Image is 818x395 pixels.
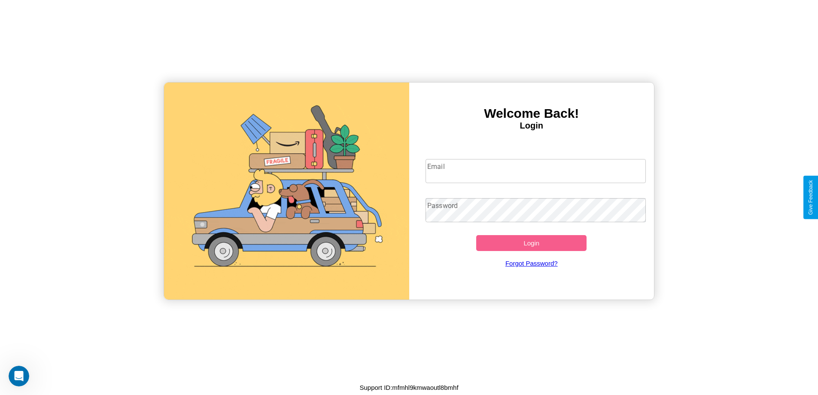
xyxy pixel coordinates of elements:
[9,366,29,386] iframe: Intercom live chat
[808,180,814,215] div: Give Feedback
[409,106,654,121] h3: Welcome Back!
[421,251,642,276] a: Forgot Password?
[409,121,654,131] h4: Login
[359,382,458,393] p: Support ID: mfmhl9kmwaoutl8bmhf
[164,83,409,300] img: gif
[476,235,587,251] button: Login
